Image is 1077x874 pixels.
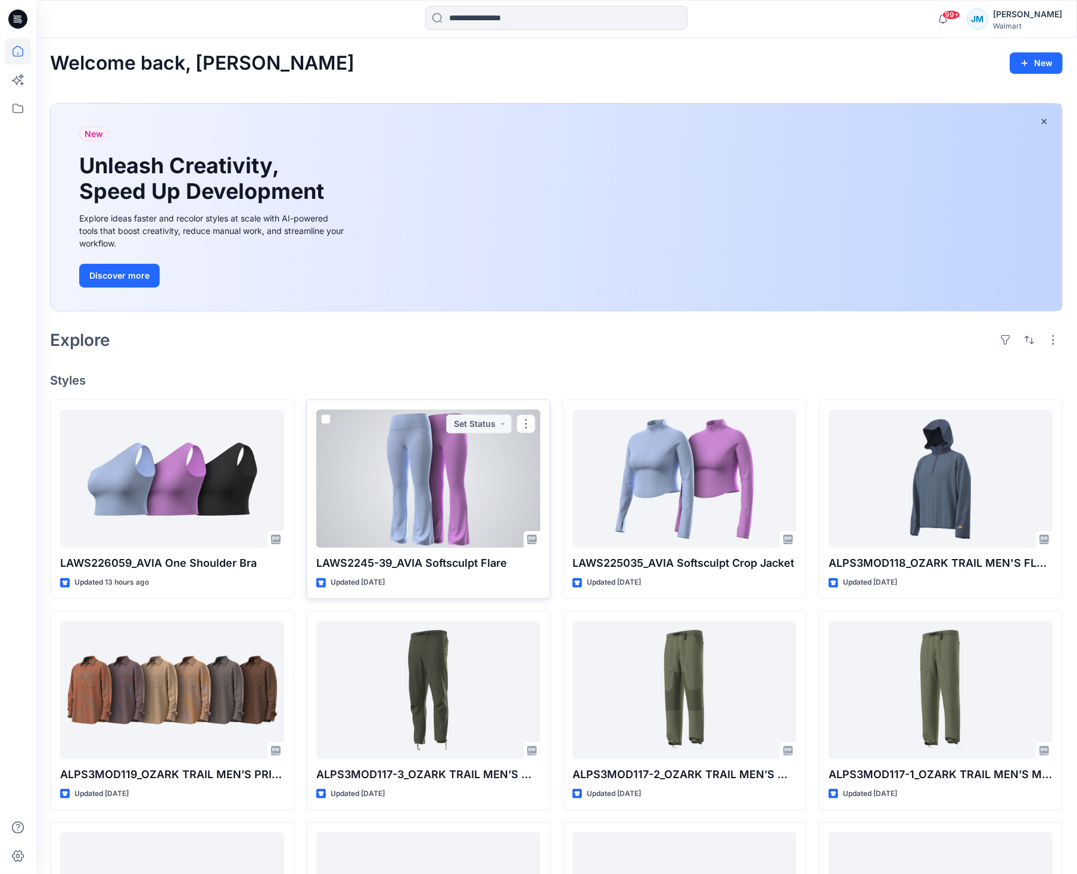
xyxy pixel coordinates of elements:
span: New [85,127,103,141]
p: Updated [DATE] [843,788,897,800]
a: LAWS225035_AVIA Softsculpt Crop Jacket [572,410,796,548]
p: Updated [DATE] [587,788,641,800]
div: Walmart [993,21,1062,30]
button: New [1010,52,1063,74]
p: ALPS3MOD119_OZARK TRAIL MEN’S PRINTED PLAID MICRO FLEECE SHIRT 9.16 [60,766,284,783]
p: Updated [DATE] [331,576,385,589]
span: 99+ [942,10,960,20]
p: Updated [DATE] [331,788,385,800]
a: ALPS3MOD117-2_OZARK TRAIL MEN’S MIX MEDIA CORDUROY HIKE PANT OPTION2 9.16 [572,621,796,759]
p: LAWS225035_AVIA Softsculpt Crop Jacket [572,555,796,572]
h1: Unleash Creativity, Speed Up Development [79,153,329,204]
a: ALPS3MOD118_OZARK TRAIL MEN'S FLEECE HALF ZIP UP [829,410,1053,548]
a: LAWS226059_AVIA One Shoulder Bra [60,410,284,548]
p: ALPS3MOD117-2_OZARK TRAIL MEN’S MIX MEDIA CORDUROY HIKE PANT OPTION2 9.16 [572,766,796,783]
h4: Styles [50,373,1063,388]
p: Updated [DATE] [74,788,129,800]
a: ALPS3MOD117-1_OZARK TRAIL MEN’S MIX MEDIA CORDUROY HIKE PANT OPTION 1 [829,621,1053,759]
a: ALPS3MOD117-3_OZARK TRAIL MEN’S MIX MEDIA CORDUROY HIKE PANT OPTION 3 [316,621,540,759]
button: Discover more [79,264,160,288]
div: [PERSON_NAME] [993,7,1062,21]
a: LAWS2245-39_AVIA Softsculpt Flare [316,410,540,548]
h2: Welcome back, [PERSON_NAME] [50,52,354,74]
p: LAWS226059_AVIA One Shoulder Bra [60,555,284,572]
div: Explore ideas faster and recolor styles at scale with AI-powered tools that boost creativity, red... [79,212,347,249]
div: JM [967,8,988,30]
h2: Explore [50,330,110,349]
p: LAWS2245-39_AVIA Softsculpt Flare [316,555,540,572]
p: Updated [DATE] [587,576,641,589]
p: ALPS3MOD118_OZARK TRAIL MEN'S FLEECE HALF ZIP UP [829,555,1053,572]
p: ALPS3MOD117-3_OZARK TRAIL MEN’S MIX MEDIA CORDUROY HIKE PANT OPTION 3 [316,766,540,783]
a: Discover more [79,264,347,288]
p: Updated 13 hours ago [74,576,149,589]
p: ALPS3MOD117-1_OZARK TRAIL MEN’S MIX MEDIA CORDUROY HIKE PANT OPTION 1 [829,766,1053,783]
a: ALPS3MOD119_OZARK TRAIL MEN’S PRINTED PLAID MICRO FLEECE SHIRT 9.16 [60,621,284,759]
p: Updated [DATE] [843,576,897,589]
